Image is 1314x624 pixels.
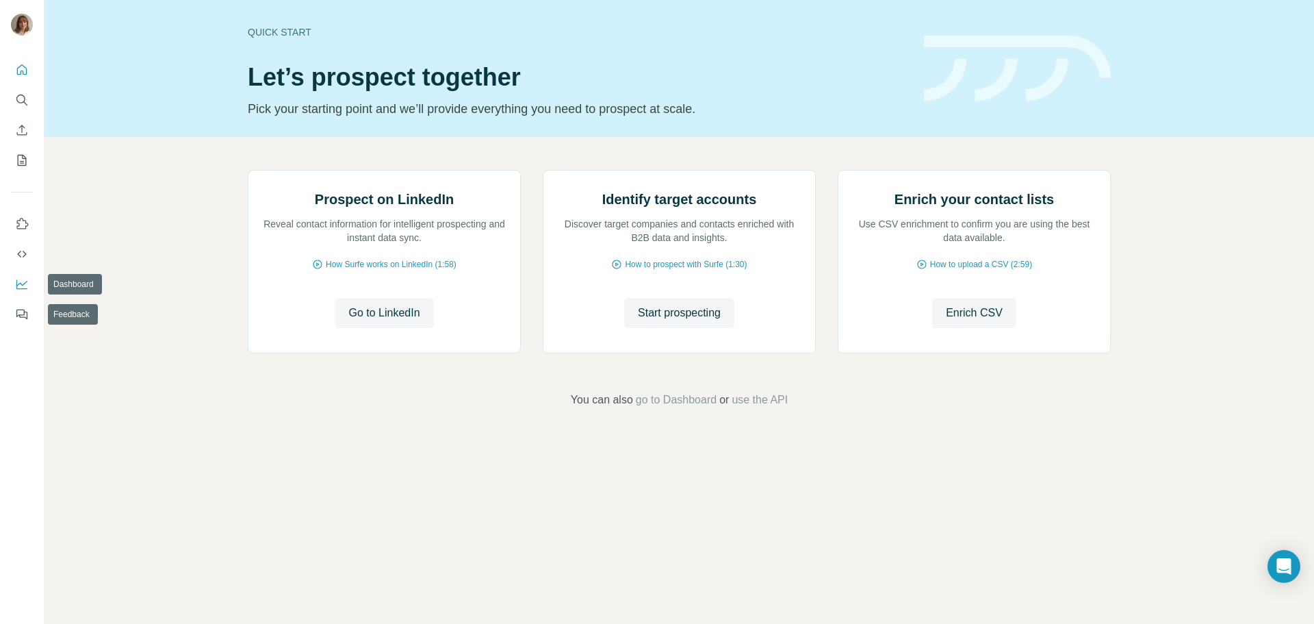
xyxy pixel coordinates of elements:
[894,190,1054,209] h2: Enrich your contact lists
[11,272,33,297] button: Dashboard
[248,99,907,118] p: Pick your starting point and we’ll provide everything you need to prospect at scale.
[11,302,33,327] button: Feedback
[262,217,506,245] p: Reveal contact information for intelligent prospecting and instant data sync.
[732,392,788,408] button: use the API
[11,212,33,236] button: Use Surfe on LinkedIn
[335,298,433,328] button: Go to LinkedIn
[11,58,33,82] button: Quick start
[248,25,907,39] div: Quick start
[11,14,33,36] img: Avatar
[315,190,454,209] h2: Prospect on LinkedIn
[1267,550,1300,583] div: Open Intercom Messenger
[946,305,1003,321] span: Enrich CSV
[557,217,801,245] p: Discover target companies and contacts enriched with B2B data and insights.
[719,392,729,408] span: or
[11,88,33,112] button: Search
[571,392,633,408] span: You can also
[638,305,721,321] span: Start prospecting
[11,118,33,142] button: Enrich CSV
[602,190,757,209] h2: Identify target accounts
[248,64,907,91] h1: Let’s prospect together
[326,258,456,271] span: How Surfe works on LinkedIn (1:58)
[624,298,734,328] button: Start prospecting
[852,217,1096,245] p: Use CSV enrichment to confirm you are using the best data available.
[924,36,1111,102] img: banner
[932,298,1016,328] button: Enrich CSV
[930,258,1032,271] span: How to upload a CSV (2:59)
[11,242,33,266] button: Use Surfe API
[636,392,717,408] button: go to Dashboard
[625,258,747,271] span: How to prospect with Surfe (1:30)
[11,148,33,173] button: My lists
[348,305,420,321] span: Go to LinkedIn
